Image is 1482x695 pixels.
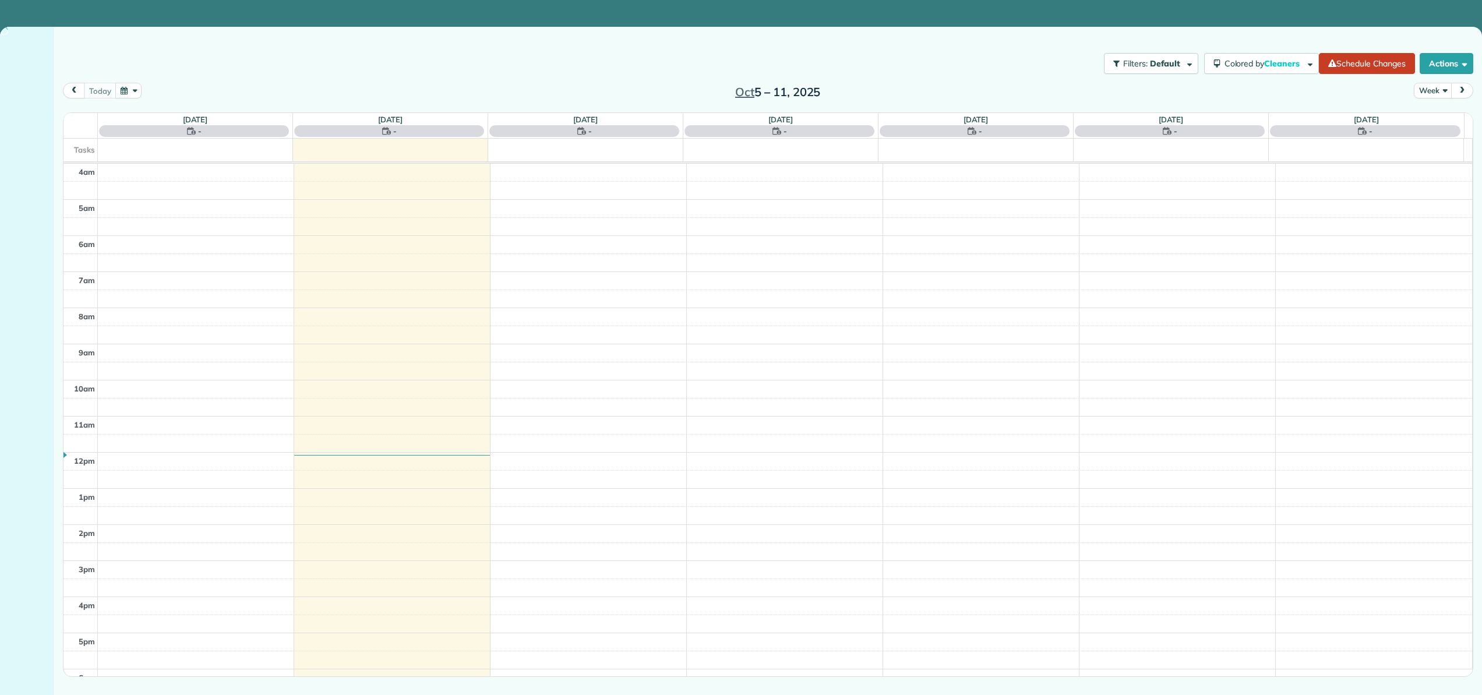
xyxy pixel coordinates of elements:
a: [DATE] [768,115,793,124]
a: [DATE] [1159,115,1184,124]
span: - [1369,125,1372,137]
a: [DATE] [183,115,208,124]
span: Default [1150,58,1181,69]
span: 2pm [79,528,95,538]
span: Colored by [1225,58,1304,69]
span: 6am [79,239,95,249]
span: - [979,125,982,137]
span: Oct [735,84,754,99]
span: 5am [79,203,95,213]
span: Tasks [74,145,95,154]
a: [DATE] [573,115,598,124]
span: 5pm [79,637,95,646]
span: Cleaners [1264,58,1301,69]
a: Schedule Changes [1319,53,1415,74]
button: Colored byCleaners [1204,53,1319,74]
button: next [1451,83,1473,98]
span: - [393,125,397,137]
button: today [84,83,116,98]
span: - [784,125,787,137]
a: [DATE] [1354,115,1379,124]
span: - [1174,125,1177,137]
span: 10am [74,384,95,393]
span: 1pm [79,492,95,502]
span: 3pm [79,565,95,574]
a: [DATE] [964,115,989,124]
span: - [198,125,202,137]
span: 4pm [79,601,95,610]
span: 12pm [74,456,95,465]
button: prev [63,83,85,98]
span: 8am [79,312,95,321]
button: Actions [1420,53,1473,74]
a: [DATE] [378,115,403,124]
span: Filters: [1123,58,1148,69]
span: 4am [79,167,95,177]
button: Filters: Default [1104,53,1198,74]
span: 6pm [79,673,95,682]
span: 7am [79,276,95,285]
h2: 5 – 11, 2025 [705,86,851,98]
a: Filters: Default [1098,53,1198,74]
span: - [588,125,592,137]
span: 11am [74,420,95,429]
button: Week [1414,83,1452,98]
span: 9am [79,348,95,357]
